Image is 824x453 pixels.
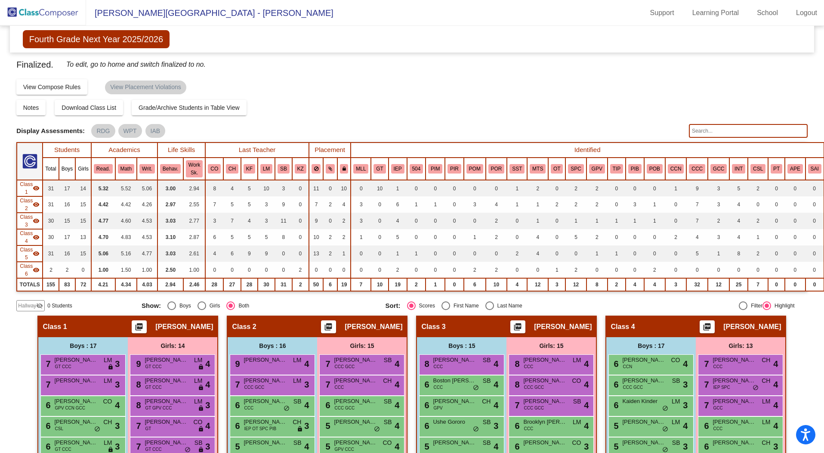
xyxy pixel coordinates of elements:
[548,180,565,196] td: 0
[43,143,91,158] th: Students
[586,229,608,245] td: 2
[183,245,205,262] td: 2.61
[729,196,748,213] td: 4
[226,164,238,174] button: CH
[407,180,426,196] td: 0
[750,164,765,174] button: CSL
[371,158,388,180] th: Gifted and Talented
[507,180,527,196] td: 1
[708,180,729,196] td: 3
[292,158,309,180] th: Kathleen Ziegler
[565,180,586,196] td: 2
[260,164,272,174] button: LM
[258,196,275,213] td: 3
[186,160,203,177] button: Work Sk.
[586,213,608,229] td: 1
[75,245,91,262] td: 15
[16,79,88,95] button: View Compose Rules
[337,180,351,196] td: 10
[371,180,388,196] td: 10
[748,158,768,180] th: Counseling
[353,164,368,174] button: MLL
[732,164,745,174] button: INT
[510,320,525,333] button: Print Students Details
[509,164,525,174] button: SST
[292,213,309,229] td: 0
[115,196,137,213] td: 4.42
[568,164,583,174] button: SPC
[447,164,461,174] button: PIR
[805,158,824,180] th: Specialized Academic Instruction
[805,180,824,196] td: 0
[75,213,91,229] td: 15
[548,213,565,229] td: 0
[309,213,324,229] td: 9
[275,180,292,196] td: 3
[771,164,782,174] button: PT
[507,158,527,180] th: Student Support Team
[464,229,486,245] td: 1
[565,158,586,180] th: Speech
[644,213,665,229] td: 1
[608,213,626,229] td: 1
[157,213,183,229] td: 3.03
[205,158,223,180] th: Christie Olson
[323,158,337,180] th: Keep with students
[805,229,824,245] td: 0
[708,229,729,245] td: 3
[548,158,565,180] th: Occupational Therapy
[686,196,708,213] td: 7
[241,245,258,262] td: 9
[205,196,223,213] td: 7
[527,196,548,213] td: 1
[86,6,333,20] span: [PERSON_NAME][GEOGRAPHIC_DATA] - [PERSON_NAME]
[118,164,134,174] button: Math
[244,164,255,174] button: KF
[785,196,805,213] td: 0
[134,323,145,335] mat-icon: picture_as_pdf
[205,180,223,196] td: 8
[351,196,371,213] td: 3
[644,180,665,196] td: 0
[486,158,507,180] th: SAI Pull-out Reading
[223,196,241,213] td: 5
[20,180,33,196] span: Class 1
[324,323,334,335] mat-icon: picture_as_pdf
[157,143,205,158] th: Life Skills
[389,158,407,180] th: Individualized Education Plan
[426,229,445,245] td: 0
[527,213,548,229] td: 1
[205,245,223,262] td: 4
[668,164,684,174] button: CCN
[628,164,642,174] button: PIB
[351,213,371,229] td: 3
[371,213,388,229] td: 0
[389,229,407,245] td: 5
[115,213,137,229] td: 4.60
[729,158,748,180] th: Reading Intervention or ELT
[710,164,727,174] button: GCC
[626,196,644,213] td: 3
[43,213,59,229] td: 30
[309,196,324,213] td: 7
[548,229,565,245] td: 0
[729,180,748,196] td: 5
[702,323,713,335] mat-icon: picture_as_pdf
[20,213,33,229] span: Class 3
[686,158,708,180] th: Combo Class Candidate
[586,180,608,196] td: 2
[91,124,115,138] mat-chip: RDG
[309,180,324,196] td: 11
[665,180,687,196] td: 1
[445,196,464,213] td: 0
[785,158,805,180] th: Adaptive PE
[75,196,91,213] td: 15
[486,213,507,229] td: 2
[686,213,708,229] td: 7
[223,229,241,245] td: 5
[708,213,729,229] td: 2
[258,245,275,262] td: 9
[527,158,548,180] th: CAST/SEB Identified
[208,164,221,174] button: CO
[94,164,113,174] button: Read.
